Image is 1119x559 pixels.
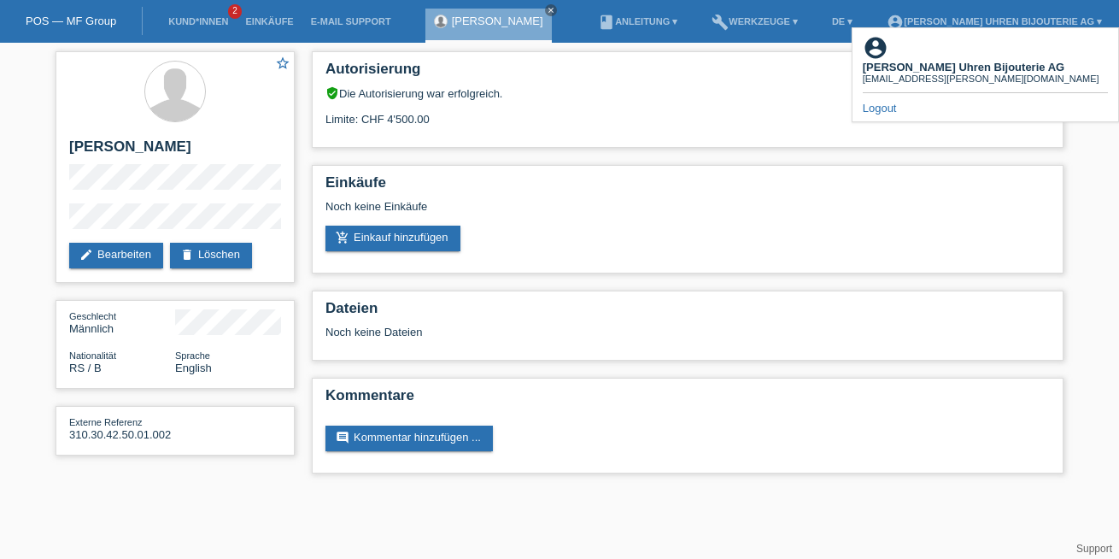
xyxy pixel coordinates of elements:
[325,86,339,100] i: verified_user
[275,56,290,74] a: star_border
[325,226,460,251] a: add_shopping_cartEinkauf hinzufügen
[863,74,1099,84] div: [EMAIL_ADDRESS][PERSON_NAME][DOMAIN_NAME]
[26,15,116,27] a: POS — MF Group
[275,56,290,71] i: star_border
[69,362,102,374] span: Serbien / B / 11.09.2019
[703,16,806,26] a: buildWerkzeuge ▾
[69,415,175,441] div: 310.30.42.50.01.002
[598,14,615,31] i: book
[547,6,555,15] i: close
[175,350,210,361] span: Sprache
[589,16,686,26] a: bookAnleitung ▾
[452,15,543,27] a: [PERSON_NAME]
[878,16,1110,26] a: account_circle[PERSON_NAME] Uhren Bijouterie AG ▾
[69,311,116,321] span: Geschlecht
[325,426,493,451] a: commentKommentar hinzufügen ...
[175,362,212,374] span: English
[228,4,242,19] span: 2
[325,100,1050,126] div: Limite: CHF 4'500.00
[325,387,1050,413] h2: Kommentare
[863,35,888,61] i: account_circle
[69,309,175,335] div: Männlich
[170,243,252,268] a: deleteLöschen
[1076,543,1112,555] a: Support
[545,4,557,16] a: close
[69,417,143,427] span: Externe Referenz
[325,86,1050,100] div: Die Autorisierung war erfolgreich.
[325,300,1050,326] h2: Dateien
[863,102,897,115] a: Logout
[325,200,1050,226] div: Noch keine Einkäufe
[69,138,281,164] h2: [PERSON_NAME]
[863,61,1064,74] b: [PERSON_NAME] Uhren Bijouterie AG
[823,16,861,26] a: DE ▾
[325,174,1050,200] h2: Einkäufe
[237,16,302,26] a: Einkäufe
[160,16,237,26] a: Kund*innen
[69,243,163,268] a: editBearbeiten
[325,61,1050,86] h2: Autorisierung
[302,16,400,26] a: E-Mail Support
[180,248,194,262] i: delete
[79,248,93,262] i: edit
[69,350,116,361] span: Nationalität
[712,14,729,31] i: build
[325,326,847,338] div: Noch keine Dateien
[887,14,904,31] i: account_circle
[336,231,349,244] i: add_shopping_cart
[336,431,349,444] i: comment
